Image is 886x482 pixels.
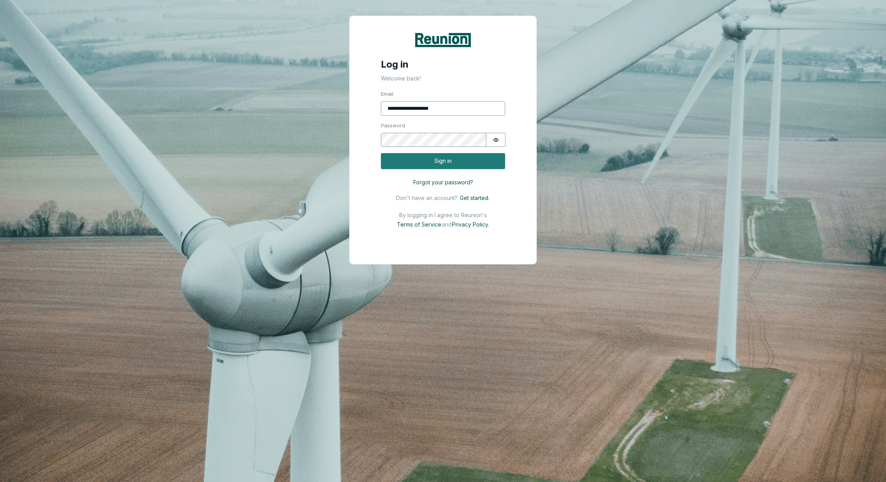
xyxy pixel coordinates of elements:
label: Password [381,122,505,130]
p: Don't have an account? [396,195,457,201]
button: Show password [486,133,506,147]
img: Reunion [414,32,472,48]
p: Welcome back! [350,70,536,82]
button: Get started. [457,193,490,202]
label: Email [381,90,505,98]
button: Terms of Service [395,220,442,229]
p: and [442,221,452,228]
button: Sign in [381,153,505,169]
button: Privacy Policy. [452,220,491,229]
h4: Log in [350,51,536,70]
button: Forgot your password? [381,175,505,189]
p: By logging in I agree to Reunion's [399,212,487,218]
